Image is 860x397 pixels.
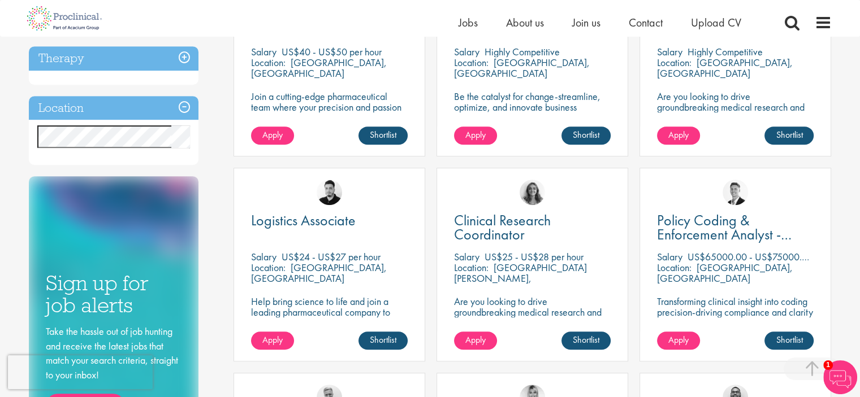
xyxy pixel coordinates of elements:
a: Shortlist [764,331,814,350]
span: Salary [657,250,682,263]
h3: Therapy [29,46,198,71]
a: Apply [657,331,700,350]
a: Apply [454,331,497,350]
span: Salary [657,45,682,58]
a: Policy Coding & Enforcement Analyst - Remote [657,213,814,242]
img: George Watson [723,180,748,205]
span: Apply [465,129,486,141]
span: Salary [454,45,479,58]
a: Apply [454,126,497,145]
a: Logistics Associate [251,213,408,228]
a: Shortlist [561,126,611,145]
p: Help bring science to life and join a leading pharmaceutical company to play a key role in delive... [251,296,408,350]
p: [GEOGRAPHIC_DATA][PERSON_NAME], [GEOGRAPHIC_DATA] [454,261,587,295]
a: Clinical Research Coordinator [454,213,611,242]
span: Apply [668,129,689,141]
p: Transforming clinical insight into coding precision-driving compliance and clarity in healthcare ... [657,296,814,328]
p: [GEOGRAPHIC_DATA], [GEOGRAPHIC_DATA] [454,56,590,80]
a: Contact [629,15,663,30]
span: Location: [454,56,489,69]
p: Are you looking to drive groundbreaking medical research and make a real impact? Join our client ... [454,296,611,339]
a: Join us [572,15,600,30]
a: Shortlist [561,331,611,350]
a: Shortlist [764,126,814,145]
h3: Sign up for job alerts [46,272,181,316]
span: Salary [251,45,276,58]
a: Shortlist [358,126,408,145]
span: Apply [262,129,283,141]
a: About us [506,15,544,30]
span: Apply [668,334,689,346]
a: Shortlist [358,331,408,350]
iframe: reCAPTCHA [8,355,153,389]
a: Jobs [459,15,478,30]
h3: Location [29,96,198,120]
a: Clinical Research Coordinator [657,8,814,37]
p: Join a cutting-edge pharmaceutical team where your precision and passion for science will help sh... [251,91,408,134]
a: Apply [657,126,700,145]
span: Location: [251,261,286,274]
span: 1 [823,360,833,370]
p: [GEOGRAPHIC_DATA], [GEOGRAPHIC_DATA] [251,261,387,285]
img: Chatbot [823,360,857,394]
p: Are you looking to drive groundbreaking medical research and make a real impact-join our client a... [657,91,814,134]
span: Location: [657,56,692,69]
p: Highly Competitive [688,45,763,58]
a: Upload CV [691,15,741,30]
p: US$40 - US$50 per hour [282,45,382,58]
a: Apply [251,331,294,350]
span: Apply [262,334,283,346]
p: US$25 - US$28 per hour [485,250,584,263]
img: Anderson Maldonado [317,180,342,205]
p: US$24 - US$27 per hour [282,250,381,263]
span: Clinical Research Coordinator [454,211,551,244]
p: [GEOGRAPHIC_DATA], [GEOGRAPHIC_DATA] [657,56,793,80]
img: Jackie Cerchio [520,180,545,205]
span: Logistics Associate [251,211,356,230]
a: Apply [251,126,294,145]
span: Location: [454,261,489,274]
p: Be the catalyst for change-streamline, optimize, and innovate business processes in a dynamic bio... [454,91,611,134]
a: In-Vitro Senior Associate Scientist [251,8,408,37]
span: Apply [465,334,486,346]
p: Highly Competitive [485,45,560,58]
span: Location: [251,56,286,69]
p: [GEOGRAPHIC_DATA], [GEOGRAPHIC_DATA] [251,56,387,80]
span: Policy Coding & Enforcement Analyst - Remote [657,211,792,258]
span: Location: [657,261,692,274]
a: Business Process Excellence Lead [454,8,611,37]
span: Salary [454,250,479,263]
span: Salary [251,250,276,263]
p: US$65000.00 - US$75000.00 per annum [688,250,856,263]
p: [GEOGRAPHIC_DATA], [GEOGRAPHIC_DATA] [657,261,793,285]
